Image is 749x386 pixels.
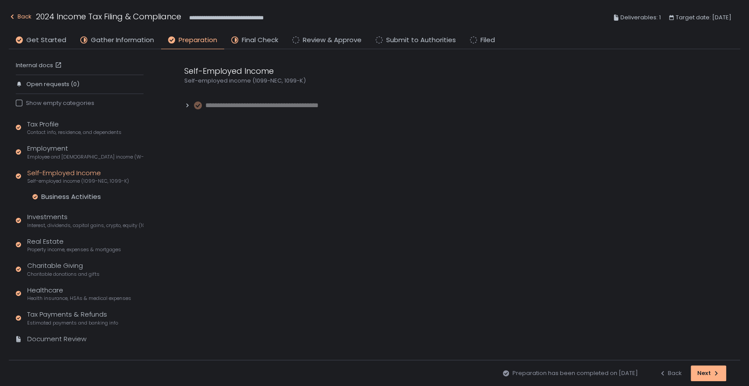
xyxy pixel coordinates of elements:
span: Final Check [242,35,278,45]
span: Property income, expenses & mortgages [27,246,121,253]
div: Healthcare [27,285,131,302]
div: Charitable Giving [27,261,100,278]
span: Get Started [26,35,66,45]
h1: 2024 Income Tax Filing & Compliance [36,11,181,22]
div: Investments [27,212,143,229]
span: Preparation [179,35,217,45]
span: Gather Information [91,35,154,45]
div: Self-Employed Income [184,65,606,77]
div: Real Estate [27,237,121,253]
button: Back [9,11,32,25]
div: Tax Profile [27,119,122,136]
span: Interest, dividends, capital gains, crypto, equity (1099s, K-1s) [27,222,143,229]
div: Business Activities [41,192,101,201]
span: Employee and [DEMOGRAPHIC_DATA] income (W-2s) [27,154,143,160]
div: Self-employed income (1099-NEC, 1099-K) [184,77,606,85]
span: Self-employed income (1099-NEC, 1099-K) [27,178,129,184]
div: Back [659,369,682,377]
a: Internal docs [16,61,64,69]
div: Tax Payments & Refunds [27,310,118,326]
button: Next [691,365,726,381]
span: Charitable donations and gifts [27,271,100,278]
span: Open requests (0) [26,80,79,88]
div: Next [697,369,720,377]
span: Filed [480,35,495,45]
span: Contact info, residence, and dependents [27,129,122,136]
span: Target date: [DATE] [676,12,731,23]
span: Deliverables: 1 [620,12,661,23]
button: Back [659,365,682,381]
div: Self-Employed Income [27,168,129,185]
span: Health insurance, HSAs & medical expenses [27,295,131,302]
span: Preparation has been completed on [DATE] [512,369,638,377]
span: Review & Approve [303,35,362,45]
span: Estimated payments and banking info [27,320,118,326]
span: Submit to Authorities [386,35,456,45]
div: Employment [27,144,143,160]
div: Back [9,11,32,22]
div: Document Review [27,334,86,344]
